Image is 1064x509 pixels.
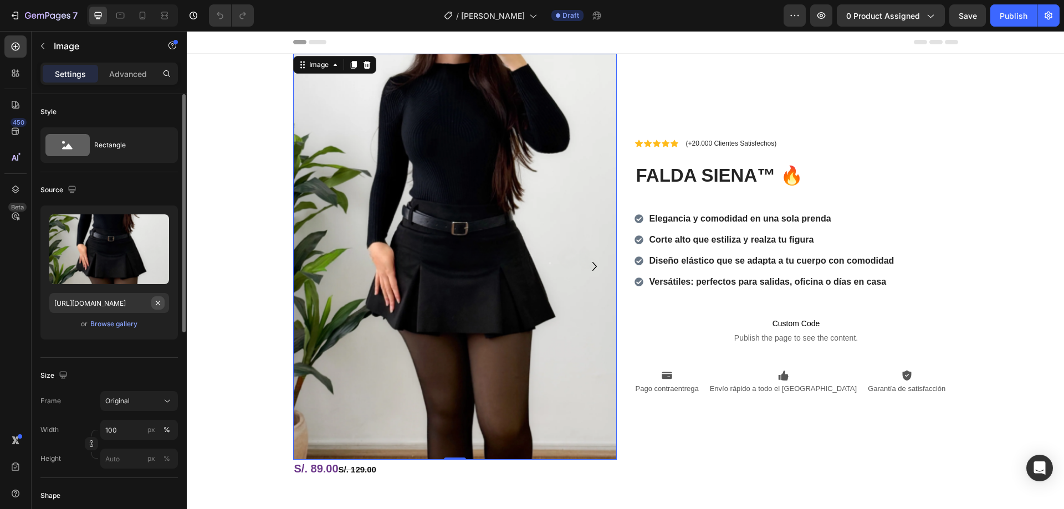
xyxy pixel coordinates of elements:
[4,4,83,27] button: 7
[145,452,158,465] button: %
[81,317,88,331] span: or
[94,132,162,158] div: Rectangle
[73,9,78,22] p: 7
[147,454,155,464] div: px
[399,227,417,244] button: Carousel Next Arrow
[846,10,920,22] span: 0 product assigned
[100,449,178,469] input: px%
[463,246,700,255] strong: Versátiles: perfectos para salidas, oficina o días en casa
[837,4,945,27] button: 0 product assigned
[49,214,169,284] img: preview-image
[187,31,1064,509] iframe: Design area
[461,10,525,22] span: [PERSON_NAME]
[681,353,759,363] p: Garantía de satisfacción
[562,11,579,20] span: Draft
[449,134,617,155] strong: FALDA SIENA™ 🔥
[55,68,86,80] p: Settings
[456,10,459,22] span: /
[90,318,138,330] button: Browse gallery
[523,353,670,363] p: Envío rápido a todo el [GEOGRAPHIC_DATA]
[100,420,178,440] input: px%
[145,423,158,436] button: %
[8,203,27,212] div: Beta
[40,425,59,435] label: Width
[54,39,148,53] p: Image
[463,225,708,234] strong: Diseño elástico que se adapta a tu cuerpo con comodidad
[448,301,771,312] span: Publish the page to see the content.
[90,319,137,329] div: Browse gallery
[40,107,57,117] div: Style
[160,423,173,436] button: px
[959,11,977,20] span: Save
[40,183,79,198] div: Source
[160,452,173,465] button: px
[40,368,70,383] div: Size
[100,391,178,411] button: Original
[449,353,512,363] p: Pago contraentrega
[49,293,169,313] input: https://example.com/image.jpg
[40,396,61,406] label: Frame
[11,118,27,127] div: 450
[147,425,155,435] div: px
[463,204,627,213] strong: Corte alto que estiliza y realza tu figura
[1026,455,1053,481] div: Open Intercom Messenger
[40,491,60,501] div: Shape
[1000,10,1027,22] div: Publish
[448,286,771,299] span: Custom Code
[499,109,590,116] span: (+20.000 Clientes Satisfechos)
[109,68,147,80] p: Advanced
[949,4,986,27] button: Save
[163,454,170,464] div: %
[40,454,61,464] label: Height
[163,425,170,435] div: %
[463,183,644,192] strong: Elegancia y comodidad en una sola prenda
[209,4,254,27] div: Undo/Redo
[105,396,130,406] span: Original
[990,4,1037,27] button: Publish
